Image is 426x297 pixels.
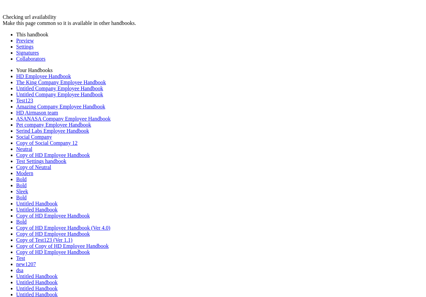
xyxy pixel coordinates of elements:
a: Copy of Social Company 12 [16,140,77,146]
a: Preview [16,38,34,43]
a: Copy of HD Employee Handbook [16,213,90,219]
a: Bold [16,219,27,225]
li: Your Handbooks [16,67,423,73]
a: Copy of Test123 (Ver 1.1) [16,237,72,243]
a: Signatures [16,50,39,56]
a: Modern [16,170,33,176]
a: Untitled Handbook [16,279,58,285]
a: Copy of HD Employee Handbook [16,231,90,237]
a: Pet company Employee Handbook [16,122,91,128]
a: Untitled Handbook [16,207,58,212]
a: Bold [16,183,27,188]
a: HD Airmason team [16,110,58,115]
a: Untitled Handbook [16,286,58,291]
a: Untitled Company Employee Handbook [16,92,103,97]
a: Copy of HD Employee Handbook (Ver 4.0) [16,225,110,231]
a: new1207 [16,261,36,267]
a: Copy of HD Employee Handbook [16,152,90,158]
a: HD Employee Handbook [16,73,71,79]
a: Settings [16,44,34,49]
a: Test [16,255,25,261]
div: Make this page common so it is available in other handbooks. [3,20,423,26]
a: Social Company [16,134,52,140]
a: Test123 [16,98,33,103]
a: Serind Labs Employee Handbook [16,128,89,134]
a: Amazing Company Employee Handbook [16,104,105,109]
a: Copy of Copy of HD Employee Handbook [16,243,109,249]
a: Copy of Neutral [16,164,51,170]
a: Collaborators [16,56,45,62]
a: ASANASA Company Employee Handbook [16,116,110,122]
span: Checking url availability [3,14,56,20]
a: dsa [16,267,23,273]
a: Untitled Handbook [16,273,58,279]
a: Bold [16,195,27,200]
a: Bold [16,176,27,182]
a: Copy of HD Employee Handbook [16,249,90,255]
a: Neutral [16,146,32,152]
a: Test Settings handbook [16,158,66,164]
li: This handbook [16,32,423,38]
a: The King Company Employee Handbook [16,79,106,85]
a: Untitled Company Employee Handbook [16,86,103,91]
a: Untitled Handbook [16,201,58,206]
a: Sleek [16,189,28,194]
